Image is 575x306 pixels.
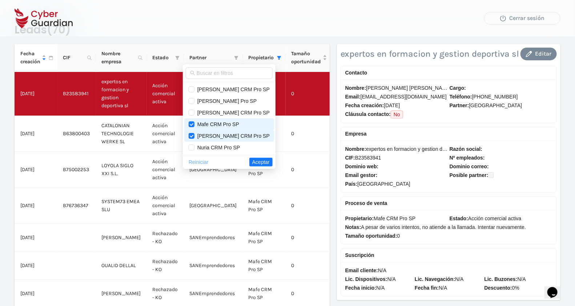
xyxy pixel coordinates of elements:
[147,224,184,252] td: Rechazado - KO
[345,275,413,283] span: N/A
[184,224,243,252] td: SANEmprendedores
[345,93,448,101] span: [EMAIL_ADDRESS][DOMAIN_NAME]
[277,56,281,60] span: filter
[345,233,397,239] strong: Tamaño oportunidad:
[20,166,35,173] span: [DATE]
[194,121,239,127] span: Mafe CRM Pro SP
[450,93,552,101] span: [PHONE_NUMBER]
[345,84,448,92] span: [PERSON_NAME] [PERSON_NAME]
[345,276,387,282] strong: Lic. Dispositivos:
[345,130,552,138] div: Empresa
[252,158,270,166] span: Aceptar
[243,224,286,252] td: Mafe CRM Pro SP
[345,146,366,152] strong: Nombre:
[15,44,57,72] th: Fecha creación
[286,116,333,152] td: 0
[20,262,35,269] span: [DATE]
[184,152,243,188] td: [GEOGRAPHIC_DATA]
[190,71,195,76] span: search
[450,155,485,161] strong: Nº empleados:
[286,152,333,188] td: 0
[484,12,560,25] button: Cerrar sesión
[345,284,413,292] span: N/A
[490,14,555,23] div: Cerrar sesión
[243,252,286,280] td: Mafe CRM Pro SP
[286,252,333,280] td: 0
[147,72,184,116] td: Acción comercial activa
[63,54,84,62] span: CIF
[345,232,552,240] span: 0
[96,72,147,116] td: expertos en formacion y gestion deportiva sl
[345,266,552,274] span: N/A
[174,52,181,63] span: filter
[96,252,147,280] td: OUALID DELLAL
[415,284,482,292] span: N/A
[544,277,568,299] iframe: chat widget
[243,188,286,224] td: Mafe CRM Pro SP
[345,102,384,108] strong: Fecha creación:
[96,152,147,188] td: LOYOLA SIGLO XXI S.L.
[175,56,180,60] span: filter
[102,50,135,66] span: Nombre empresa
[415,285,439,291] strong: Fecha fin:
[484,284,552,292] span: 0%
[249,54,274,62] span: Propietario
[341,48,519,59] h3: expertos en formacion y gestion deportiva sl
[184,188,243,224] td: [GEOGRAPHIC_DATA]
[450,216,468,221] strong: Estado:
[15,23,560,37] h2: Leads (70)
[345,69,552,77] div: Contacto
[20,202,35,209] span: [DATE]
[96,116,147,152] td: CATALONIAN TECHNOLOGIE WERKE SL
[291,50,321,66] span: Tamaño oportunidad
[450,172,488,178] strong: Posible partner:
[57,116,96,152] td: B63800403
[194,133,270,139] span: [PERSON_NAME] CRM Pro SP
[450,85,466,91] strong: Cargo:
[197,69,268,77] input: Buscar en filtros
[345,199,552,207] div: Proceso de venta
[57,152,96,188] td: B75002253
[484,276,518,282] strong: Lic. Buzones:
[20,130,35,137] span: [DATE]
[345,155,355,161] strong: CIF:
[345,164,379,169] strong: Dominio web:
[189,158,208,166] span: Reiniciar
[345,181,357,187] strong: País:
[450,102,469,108] strong: Partner:
[450,164,489,169] strong: Dominio correo:
[345,94,361,100] strong: Email:
[147,152,184,188] td: Acción comercial activa
[194,86,270,92] span: [PERSON_NAME] CRM Pro SP
[345,180,448,188] span: [GEOGRAPHIC_DATA]
[450,214,552,222] span: Acción comercial activa
[96,224,147,252] td: [PERSON_NAME]
[20,50,40,66] span: Fecha creación
[194,145,240,150] span: Nuria CRM Pro SP
[345,267,378,273] strong: Email cliente:
[520,48,557,60] button: Editar
[286,188,333,224] td: 0
[20,290,35,297] span: [DATE]
[190,54,231,62] span: Partner
[286,72,333,116] td: 0
[286,224,333,252] td: 0
[345,223,552,231] span: A pesar de varios intentos, no atiende a la llamada. Intentar nuevamente.
[276,52,283,63] span: filter
[184,252,243,280] td: SANEmprendedores
[345,214,448,222] span: Mafe CRM Pro SP
[484,285,512,291] strong: Descuento:
[147,116,184,152] td: Acción comercial activa
[415,275,482,283] span: N/A
[194,98,257,104] span: [PERSON_NAME] Pro SP
[57,72,96,116] td: B23583941
[450,146,482,152] strong: Razón social:
[249,158,273,166] button: Aceptar
[345,101,448,109] span: [DATE]
[96,188,147,224] td: SYSTEM73 EMEA SLU
[345,154,448,162] span: B23583941
[20,90,35,97] span: [DATE]
[526,49,551,58] div: Editar
[484,275,552,283] span: N/A
[153,54,172,62] span: Estado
